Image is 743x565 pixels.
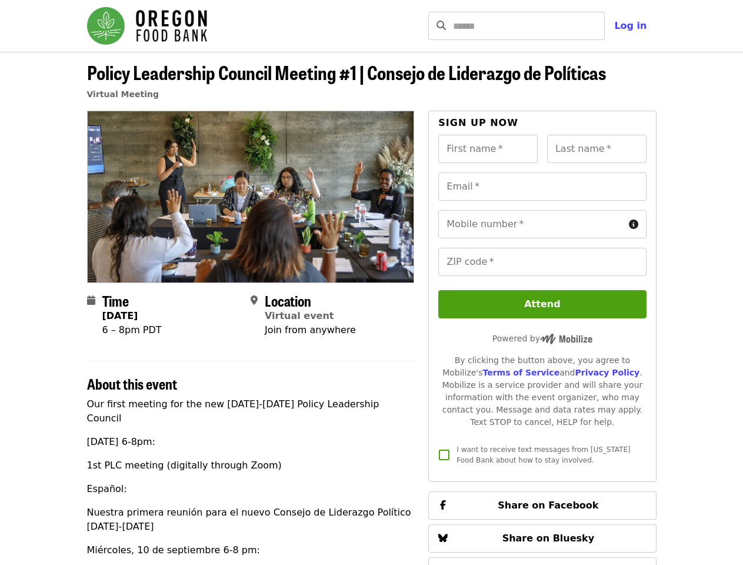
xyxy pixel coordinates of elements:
[498,500,598,511] span: Share on Facebook
[265,290,311,311] span: Location
[457,446,630,464] span: I want to receive text messages from [US_STATE] Food Bank about how to stay involved.
[453,12,605,40] input: Search
[438,248,646,276] input: ZIP code
[438,354,646,428] div: By clicking the button above, you agree to Mobilize's and . Mobilize is a service provider and wi...
[428,524,656,553] button: Share on Bluesky
[438,290,646,318] button: Attend
[102,290,129,311] span: Time
[438,117,518,128] span: Sign up now
[251,295,258,306] i: map-marker-alt icon
[265,324,356,335] span: Join from anywhere
[547,135,647,163] input: Last name
[87,373,177,394] span: About this event
[438,210,624,238] input: Mobile number
[87,7,207,45] img: Oregon Food Bank - Home
[265,310,334,321] a: Virtual event
[88,111,414,282] img: Policy Leadership Council Meeting #1 | Consejo de Liderazgo de Políticas organized by Oregon Food...
[102,310,138,321] strong: [DATE]
[482,368,559,377] a: Terms of Service
[87,482,415,496] p: Español:
[87,295,95,306] i: calendar icon
[629,219,638,230] i: circle-info icon
[102,323,162,337] div: 6 – 8pm PDT
[87,543,415,557] p: Miércoles, 10 de septiembre 6-8 pm:
[87,458,415,473] p: 1st PLC meeting (digitally through Zoom)
[87,506,415,534] p: Nuestra primera reunión para el nuevo Consejo de Liderazgo Político [DATE]-[DATE]
[87,89,159,99] a: Virtual Meeting
[428,491,656,520] button: Share on Facebook
[605,14,656,38] button: Log in
[87,58,606,86] span: Policy Leadership Council Meeting #1 | Consejo de Liderazgo de Políticas
[87,397,415,426] p: Our first meeting for the new [DATE]-[DATE] Policy Leadership Council
[540,334,592,344] img: Powered by Mobilize
[438,172,646,201] input: Email
[575,368,639,377] a: Privacy Policy
[614,20,647,31] span: Log in
[437,20,446,31] i: search icon
[492,334,592,343] span: Powered by
[438,135,538,163] input: First name
[502,533,595,544] span: Share on Bluesky
[87,435,415,449] p: [DATE] 6-8pm:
